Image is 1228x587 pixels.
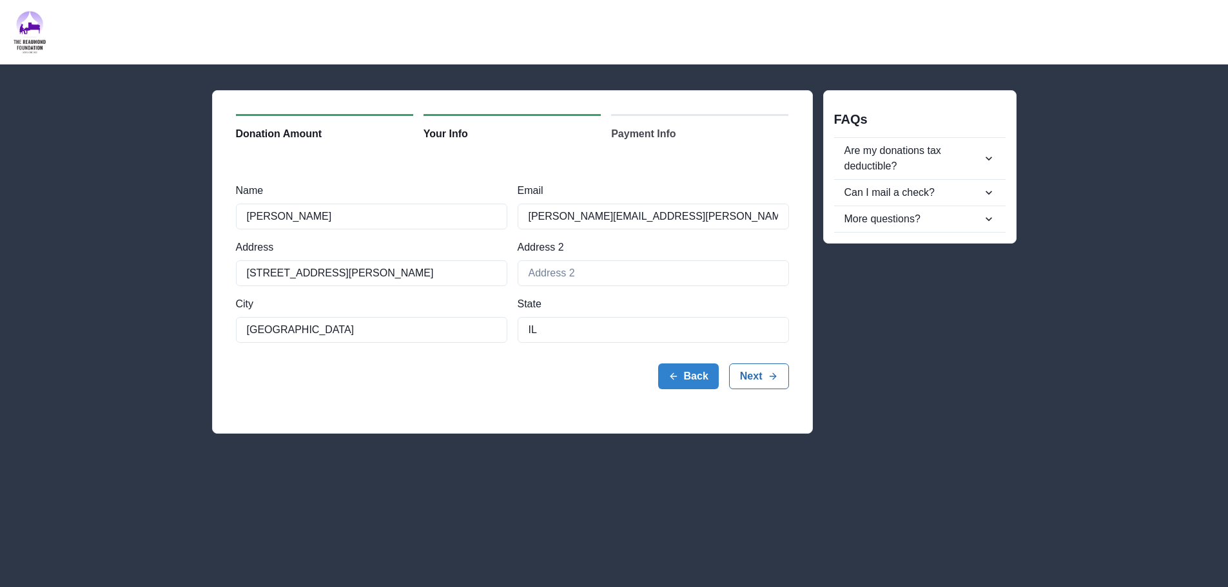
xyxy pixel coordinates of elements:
[518,317,789,343] input: State
[518,296,781,312] label: State
[611,126,676,142] span: Payment Info
[518,240,781,255] label: Address 2
[424,126,468,142] span: Your Info
[236,126,322,142] span: Donation Amount
[518,183,781,198] label: Email
[518,204,789,229] input: Email
[844,185,982,200] div: Can I mail a check?
[236,260,507,286] input: Address
[844,211,982,227] div: More questions?
[844,143,982,174] div: Are my donations tax deductible?
[236,317,507,343] input: City
[834,101,1006,127] h2: FAQs
[834,180,1006,206] button: Can I mail a check?
[834,206,1006,232] button: More questions?
[658,363,719,389] button: Back
[518,260,789,286] input: Address 2
[236,296,500,312] label: City
[236,183,500,198] label: Name
[236,240,500,255] label: Address
[834,138,1006,179] button: Are my donations tax deductible?
[729,363,789,389] button: Next
[236,204,507,229] input: Name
